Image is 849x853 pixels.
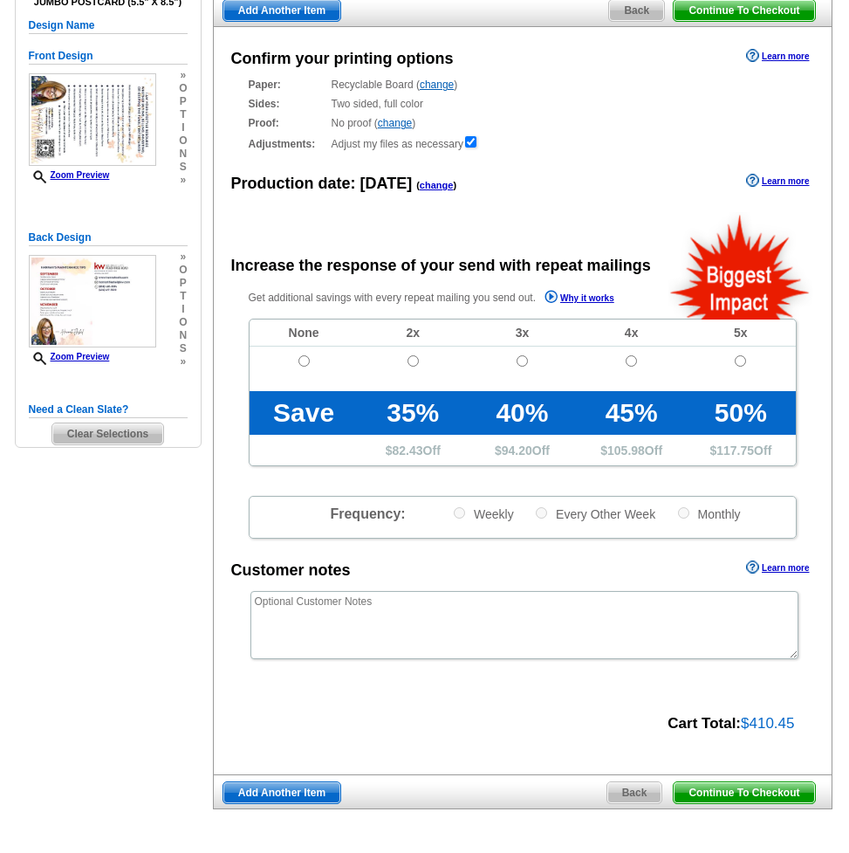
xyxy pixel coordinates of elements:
[29,352,110,361] a: Zoom Preview
[179,251,187,264] span: »
[179,161,187,174] span: s
[179,121,187,134] span: i
[359,435,468,465] td: $ Off
[249,96,326,112] strong: Sides:
[179,290,187,303] span: t
[29,255,156,347] img: small-thumb.jpg
[454,507,465,519] input: Weekly
[179,316,187,329] span: o
[359,391,468,435] td: 35%
[29,17,188,34] h5: Design Name
[231,47,454,71] div: Confirm your printing options
[359,320,468,347] td: 2x
[179,264,187,277] span: o
[179,134,187,148] span: o
[29,48,188,65] h5: Front Design
[452,506,514,522] label: Weekly
[393,444,423,457] span: 82.43
[179,355,187,368] span: »
[179,148,187,161] span: n
[179,329,187,342] span: n
[534,506,655,522] label: Every Other Week
[250,320,359,347] td: None
[231,559,351,582] div: Customer notes
[249,77,326,93] strong: Paper:
[179,82,187,95] span: o
[674,782,814,803] span: Continue To Checkout
[468,391,577,435] td: 40%
[249,134,797,152] div: Adjust my files as necessary
[330,506,405,521] span: Frequency:
[179,69,187,82] span: »
[468,320,577,347] td: 3x
[716,444,754,457] span: 117.75
[686,320,795,347] td: 5x
[420,180,454,190] a: change
[179,303,187,316] span: i
[179,95,187,108] span: p
[179,277,187,290] span: p
[29,170,110,180] a: Zoom Preview
[179,342,187,355] span: s
[686,391,795,435] td: 50%
[360,175,413,192] span: [DATE]
[606,781,663,804] a: Back
[52,423,163,444] span: Clear Selections
[29,73,156,166] img: small-thumb.jpg
[686,435,795,465] td: $ Off
[746,49,809,63] a: Learn more
[420,79,454,91] a: change
[231,254,651,278] div: Increase the response of your send with repeat mailings
[179,108,187,121] span: t
[179,174,187,187] span: »
[468,435,577,465] td: $ Off
[223,781,341,804] a: Add Another Item
[250,391,359,435] td: Save
[678,507,689,519] input: Monthly
[29,230,188,246] h5: Back Design
[231,172,457,196] div: Production date:
[577,391,686,435] td: 45%
[502,444,532,457] span: 94.20
[416,180,456,190] span: ( )
[676,506,741,522] label: Monthly
[668,212,812,320] img: biggestImpact.png
[249,288,652,308] p: Get additional savings with every repeat mailing you send out.
[607,782,662,803] span: Back
[544,290,614,308] a: Why it works
[249,136,326,152] strong: Adjustments:
[746,561,809,574] a: Learn more
[746,174,809,188] a: Learn more
[249,96,797,112] div: Two sided, full color
[577,435,686,465] td: $ Off
[29,402,188,418] h5: Need a Clean Slate?
[249,77,797,93] div: Recyclable Board ( )
[223,782,340,803] span: Add Another Item
[668,715,741,732] strong: Cart Total:
[249,115,326,131] strong: Proof:
[577,320,686,347] td: 4x
[607,444,645,457] span: 105.98
[536,507,547,519] input: Every Other Week
[378,117,412,129] a: change
[741,715,794,732] span: $410.45
[249,115,797,131] div: No proof ( )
